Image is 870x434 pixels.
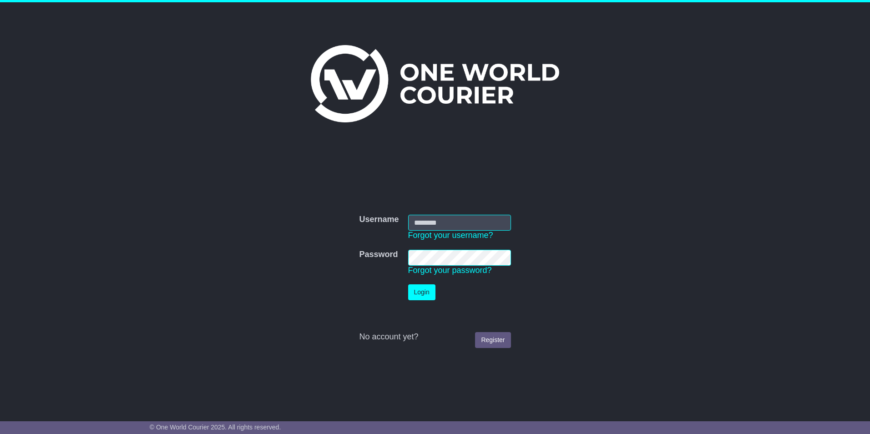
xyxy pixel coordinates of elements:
a: Forgot your password? [408,266,492,275]
a: Forgot your username? [408,231,493,240]
label: Username [359,215,399,225]
button: Login [408,284,435,300]
label: Password [359,250,398,260]
span: © One World Courier 2025. All rights reserved. [150,424,281,431]
a: Register [475,332,511,348]
img: One World [311,45,559,122]
div: No account yet? [359,332,511,342]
